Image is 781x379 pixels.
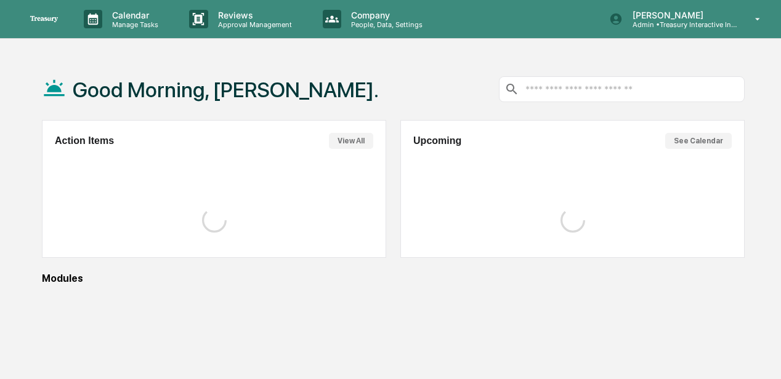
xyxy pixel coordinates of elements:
img: logo [30,15,59,22]
p: Approval Management [208,20,298,29]
button: See Calendar [665,133,732,149]
p: [PERSON_NAME] [623,10,737,20]
p: Calendar [102,10,164,20]
button: View All [329,133,373,149]
h2: Action Items [55,135,114,146]
p: People, Data, Settings [341,20,429,29]
h2: Upcoming [413,135,461,146]
p: Admin • Treasury Interactive Investment Advisers LLC [623,20,737,29]
p: Reviews [208,10,298,20]
h1: Good Morning, [PERSON_NAME]. [73,78,379,102]
p: Company [341,10,429,20]
p: Manage Tasks [102,20,164,29]
div: Modules [42,273,745,284]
